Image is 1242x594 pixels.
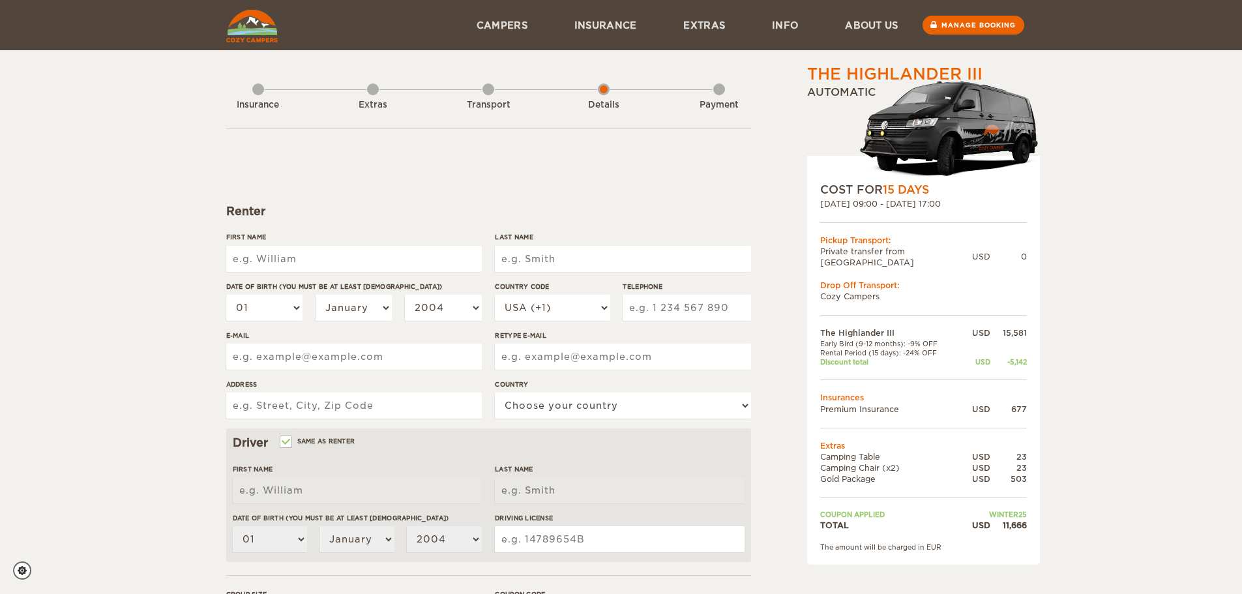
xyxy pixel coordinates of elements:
label: Date of birth (You must be at least [DEMOGRAPHIC_DATA]) [233,513,482,523]
div: The Highlander III [807,63,983,85]
input: Same as renter [281,439,289,447]
td: Camping Table [820,451,961,462]
input: e.g. William [226,246,482,272]
input: e.g. example@example.com [495,344,750,370]
div: 11,666 [990,520,1027,531]
div: Extras [337,99,409,111]
input: e.g. Smith [495,477,744,503]
td: The Highlander III [820,327,961,338]
label: Telephone [623,282,750,291]
div: USD [961,520,990,531]
div: Renter [226,203,751,219]
label: Address [226,379,482,389]
div: USD [961,462,990,473]
td: TOTAL [820,520,961,531]
div: -5,142 [990,357,1027,366]
div: 23 [990,462,1027,473]
td: Premium Insurance [820,404,961,415]
div: USD [961,327,990,338]
div: USD [961,357,990,366]
img: Cozy Campers [226,10,278,42]
div: Details [568,99,640,111]
input: e.g. 1 234 567 890 [623,295,750,321]
input: e.g. example@example.com [226,344,482,370]
td: Rental Period (15 days): -24% OFF [820,348,961,357]
div: 0 [990,251,1027,262]
div: 23 [990,451,1027,462]
td: WINTER25 [961,510,1027,519]
label: Driving License [495,513,744,523]
td: Early Bird (9-12 months): -9% OFF [820,339,961,348]
td: Coupon applied [820,510,961,519]
label: Retype E-mail [495,331,750,340]
a: Cookie settings [13,561,40,580]
input: e.g. Street, City, Zip Code [226,393,482,419]
div: Transport [452,99,524,111]
label: Last Name [495,232,750,242]
label: First Name [233,464,482,474]
td: Gold Package [820,473,961,484]
div: 677 [990,404,1027,415]
td: Camping Chair (x2) [820,462,961,473]
div: [DATE] 09:00 - [DATE] 17:00 [820,198,1027,209]
td: Extras [820,440,1027,451]
div: Automatic [807,85,1040,182]
a: Manage booking [923,16,1024,35]
div: USD [972,251,990,262]
div: Drop Off Transport: [820,280,1027,291]
label: Same as renter [281,435,355,447]
td: Discount total [820,357,961,366]
div: USD [961,451,990,462]
div: USD [961,404,990,415]
input: e.g. Smith [495,246,750,272]
div: COST FOR [820,182,1027,198]
img: stor-langur-4.png [859,74,1040,182]
label: Last Name [495,464,744,474]
input: e.g. 14789654B [495,526,744,552]
label: Country [495,379,750,389]
div: 15,581 [990,327,1027,338]
div: Pickup Transport: [820,235,1027,246]
div: 503 [990,473,1027,484]
div: The amount will be charged in EUR [820,542,1027,552]
div: Driver [233,435,745,451]
label: Country Code [495,282,610,291]
label: First Name [226,232,482,242]
td: Insurances [820,392,1027,403]
div: USD [961,473,990,484]
input: e.g. William [233,477,482,503]
label: E-mail [226,331,482,340]
span: 15 Days [883,183,929,196]
td: Private transfer from [GEOGRAPHIC_DATA] [820,246,972,268]
td: Cozy Campers [820,291,1027,302]
div: Insurance [222,99,294,111]
label: Date of birth (You must be at least [DEMOGRAPHIC_DATA]) [226,282,482,291]
div: Payment [683,99,755,111]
